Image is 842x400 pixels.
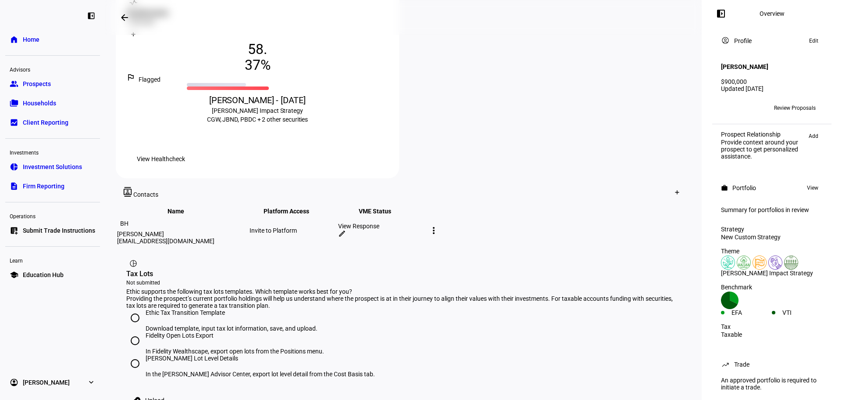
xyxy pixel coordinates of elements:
mat-icon: edit [338,230,346,238]
span: Name [168,208,197,215]
eth-panel-overview-card-header: Portfolio [721,183,823,193]
a: folder_copyHouseholds [5,94,100,112]
eth-mat-symbol: left_panel_close [87,11,96,20]
div: Profile [734,37,752,44]
eth-mat-symbol: list_alt_add [10,226,18,235]
span: View Healthcheck [137,150,185,168]
mat-icon: work [721,184,728,191]
mat-icon: account_circle [721,36,730,45]
eth-mat-symbol: account_circle [10,378,18,387]
div: An approved portfolio is required to initiate a trade. [716,373,828,394]
div: Learn [5,254,100,266]
div: Invite to Platform [250,227,336,234]
mat-icon: trending_up [721,360,730,369]
h4: [PERSON_NAME] [721,63,768,70]
mat-icon: more_vert [428,225,439,236]
div: Summary for portfolios in review [721,206,823,213]
img: poverty.colored.svg [768,256,782,270]
a: descriptionFirm Reporting [5,177,100,195]
span: Education Hub [23,270,64,279]
div: [PERSON_NAME] Impact Strategy [721,270,823,277]
div: In the [PERSON_NAME] Advisor Center, export lot level detail from the Cost Basis tab. [146,371,375,378]
div: Ethic Tax Transition Template [146,309,318,316]
a: pie_chartInvestment Solutions [5,158,100,176]
eth-mat-symbol: home [10,35,18,44]
span: Client Reporting [23,118,68,127]
div: View Response [338,223,425,230]
div: [PERSON_NAME] Lot Level Details [146,355,375,362]
img: sustainableAgriculture.colored.svg [784,256,798,270]
eth-mat-symbol: folder_copy [10,99,18,108]
a: homeHome [5,31,100,48]
div: Not submitted [126,279,681,286]
span: Investment Solutions [23,162,82,171]
div: Trade [734,361,749,368]
div: Overview [760,10,785,17]
div: $900,000 [721,78,823,85]
span: Platform Access [264,208,322,215]
span: Firm Reporting [23,182,64,191]
a: groupProspects [5,75,100,93]
div: CGW, JBND, PBDC + 2 other securities [126,106,389,124]
mat-icon: contacts [123,187,133,197]
eth-mat-symbol: pie_chart [10,162,18,171]
img: lgbtqJustice.colored.svg [753,256,767,270]
mat-icon: outlined_flag [126,73,135,82]
div: Advisors [5,63,100,75]
span: Edit [809,36,818,46]
eth-panel-overview-card-header: Profile [721,36,823,46]
mat-icon: pie_chart [129,259,138,268]
button: Edit [805,36,823,46]
div: Tax [721,323,823,330]
span: [PERSON_NAME] [23,378,70,387]
span: View [807,183,818,193]
div: VTI [782,309,823,316]
span: Flagged [139,76,161,83]
div: Taxable [721,331,823,338]
div: Investments [5,146,100,158]
span: % [260,57,271,73]
span: Prospects [23,79,51,88]
button: Review Proposals [767,101,823,115]
img: deforestation.colored.svg [737,256,751,270]
eth-mat-symbol: school [10,270,18,279]
button: View [803,183,823,193]
div: New Custom Strategy [721,234,823,241]
button: Add [804,131,823,141]
eth-mat-symbol: group [10,79,18,88]
div: [EMAIL_ADDRESS][DOMAIN_NAME] [117,238,248,245]
div: EFA [731,309,772,316]
div: Operations [5,209,100,222]
div: Provide context around your prospect to get personalized assistance. [721,139,804,160]
div: Portfolio [732,184,756,191]
span: Add [809,131,818,141]
div: [PERSON_NAME] - [DATE] [126,94,389,106]
img: climateChange.colored.svg [721,256,735,270]
eth-mat-symbol: description [10,182,18,191]
eth-mat-symbol: expand_more [87,378,96,387]
span: 58 [248,41,264,57]
div: [PERSON_NAME] Impact Strategy [147,106,367,115]
eth-panel-overview-card-header: Trade [721,359,823,370]
div: Prospect Relationship [721,131,804,138]
span: VME Status [359,208,404,215]
div: In Fidelity Wealthscape, export open lots from the Positions menu. [146,348,324,355]
div: BH [117,216,131,231]
div: Fidelity Open Lots Export [146,332,324,339]
mat-icon: arrow_backwards [119,12,130,23]
div: Download template, input tax lot information, save, and upload. [146,325,318,332]
div: Benchmark [721,284,823,291]
div: Strategy [721,226,823,233]
span: JR [725,105,731,111]
span: Review Proposals [774,101,816,115]
div: Providing the prospect’s current portfolio holdings will help us understand where the prospect is... [126,295,681,309]
eth-mat-symbol: bid_landscape [10,118,18,127]
span: Submit Trade Instructions [23,226,95,235]
div: Ethic supports the following tax lots templates. Which template works best for you? [126,288,681,295]
span: 37 [245,57,260,73]
button: View Healthcheck [126,150,196,168]
div: Updated [DATE] [721,85,823,92]
span: . [264,41,267,57]
a: bid_landscapeClient Reporting [5,114,100,131]
span: Home [23,35,39,44]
